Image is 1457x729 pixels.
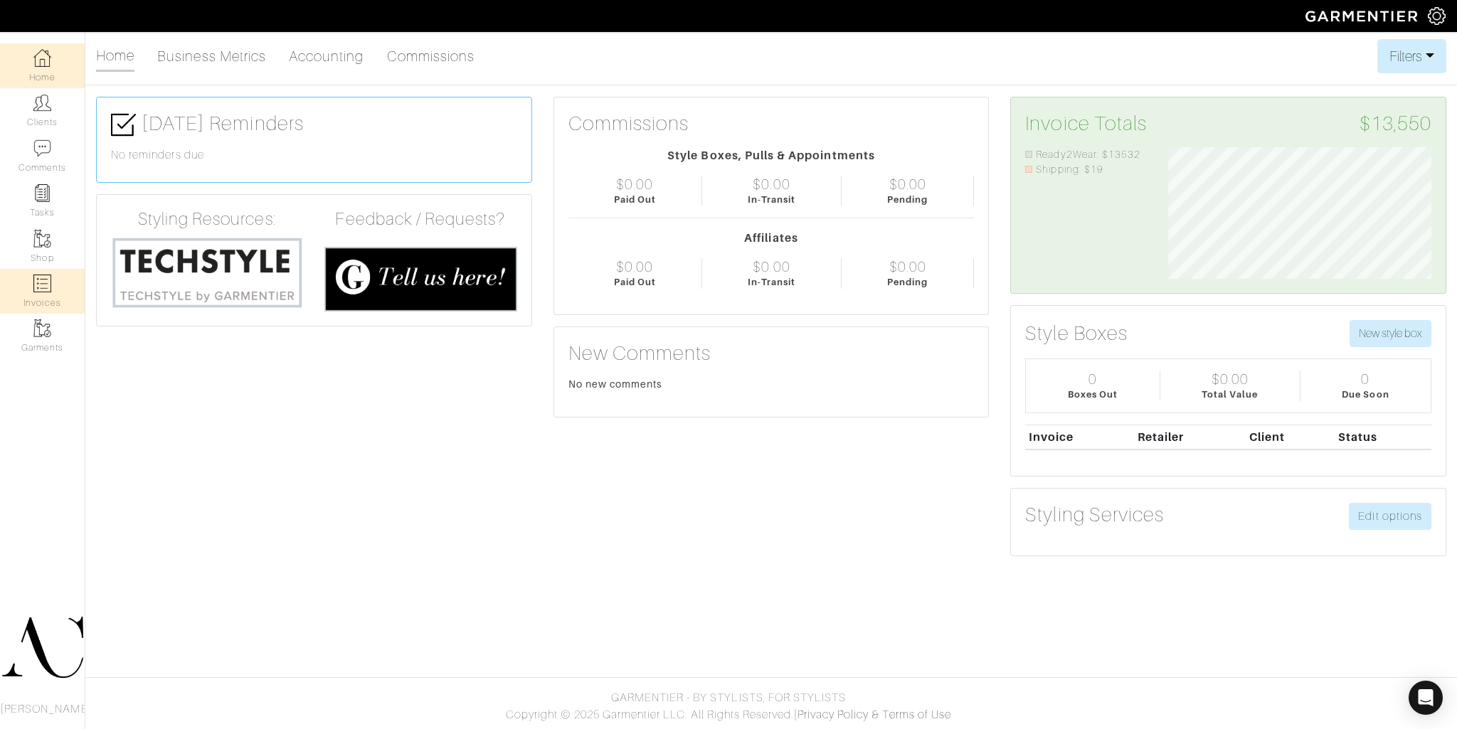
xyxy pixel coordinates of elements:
div: 0 [1361,371,1369,388]
div: Affiliates [568,230,975,247]
span: Copyright © 2025 Garmentier LLC. All Rights Reserved. [506,708,794,721]
div: Paid Out [614,275,656,289]
div: Boxes Out [1068,388,1118,401]
div: $0.00 [1212,371,1249,388]
h4: Feedback / Requests? [324,209,516,230]
h3: New Comments [568,341,975,366]
img: garments-icon-b7da505a4dc4fd61783c78ac3ca0ef83fa9d6f193b1c9dc38574b1d14d53ca28.png [33,230,51,248]
img: check-box-icon-36a4915ff3ba2bd8f6e4f29bc755bb66becd62c870f447fc0dd1365fcfddab58.png [111,112,136,137]
a: Accounting [289,42,364,70]
div: $0.00 [889,176,926,193]
img: dashboard-icon-dbcd8f5a0b271acd01030246c82b418ddd0df26cd7fceb0bd07c9910d44c42f6.png [33,49,51,67]
div: Style Boxes, Pulls & Appointments [568,147,975,164]
th: Client [1246,425,1335,449]
img: gear-icon-white-bd11855cb880d31180b6d7d6211b90ccbf57a29d726f0c71d8c61bd08dd39cc2.png [1428,7,1446,25]
div: Pending [887,193,928,206]
li: Ready2Wear: $13532 [1025,147,1146,163]
a: Privacy Policy & Terms of Use [798,708,951,721]
img: comment-icon-a0a6a9ef722e966f86d9cbdc48e553b5cf19dbc54f86b18d962a5391bc8f6eb6.png [33,139,51,157]
th: Retailer [1134,425,1246,449]
img: techstyle-93310999766a10050dc78ceb7f971a75838126fd19372ce40ba20cdf6a89b94b.png [111,235,303,309]
h3: Styling Services [1025,503,1164,527]
div: In-Transit [748,275,796,289]
div: No new comments [568,377,975,391]
h3: Style Boxes [1025,321,1128,346]
div: Total Value [1202,388,1259,401]
img: feedback_requests-3821251ac2bd56c73c230f3229a5b25d6eb027adea667894f41107c140538ee0.png [324,247,516,311]
div: $0.00 [616,258,653,275]
div: Pending [887,275,928,289]
a: Commissions [387,42,475,70]
img: orders-icon-0abe47150d42831381b5fb84f609e132dff9fe21cb692f30cb5eec754e2cba89.png [33,275,51,292]
button: Filters [1377,39,1446,73]
h4: Styling Resources: [111,209,303,230]
div: $0.00 [616,176,653,193]
button: New style box [1350,320,1431,347]
h3: [DATE] Reminders [111,112,517,137]
div: $0.00 [753,258,790,275]
div: $0.00 [753,176,790,193]
img: reminder-icon-8004d30b9f0a5d33ae49ab947aed9ed385cf756f9e5892f1edd6e32f2345188e.png [33,184,51,202]
h6: No reminders due [111,149,517,162]
a: Home [96,41,134,72]
div: In-Transit [748,193,796,206]
img: clients-icon-6bae9207a08558b7cb47a8932f037763ab4055f8c8b6bfacd5dc20c3e0201464.png [33,94,51,112]
div: Due Soon [1342,388,1389,401]
div: $0.00 [889,258,926,275]
a: Edit options [1349,503,1431,530]
th: Status [1335,425,1431,449]
h3: Invoice Totals [1025,112,1431,136]
img: garments-icon-b7da505a4dc4fd61783c78ac3ca0ef83fa9d6f193b1c9dc38574b1d14d53ca28.png [33,319,51,337]
th: Invoice [1025,425,1134,449]
img: garmentier-logo-header-white-b43fb05a5012e4ada735d5af1a66efaba907eab6374d6393d1fbf88cb4ef424d.png [1298,4,1428,28]
div: Open Intercom Messenger [1409,681,1443,715]
a: Business Metrics [157,42,266,70]
li: Shipping: $19 [1025,162,1146,178]
div: 0 [1088,371,1097,388]
span: $13,550 [1360,112,1431,136]
h3: Commissions [568,112,689,136]
div: Paid Out [614,193,656,206]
